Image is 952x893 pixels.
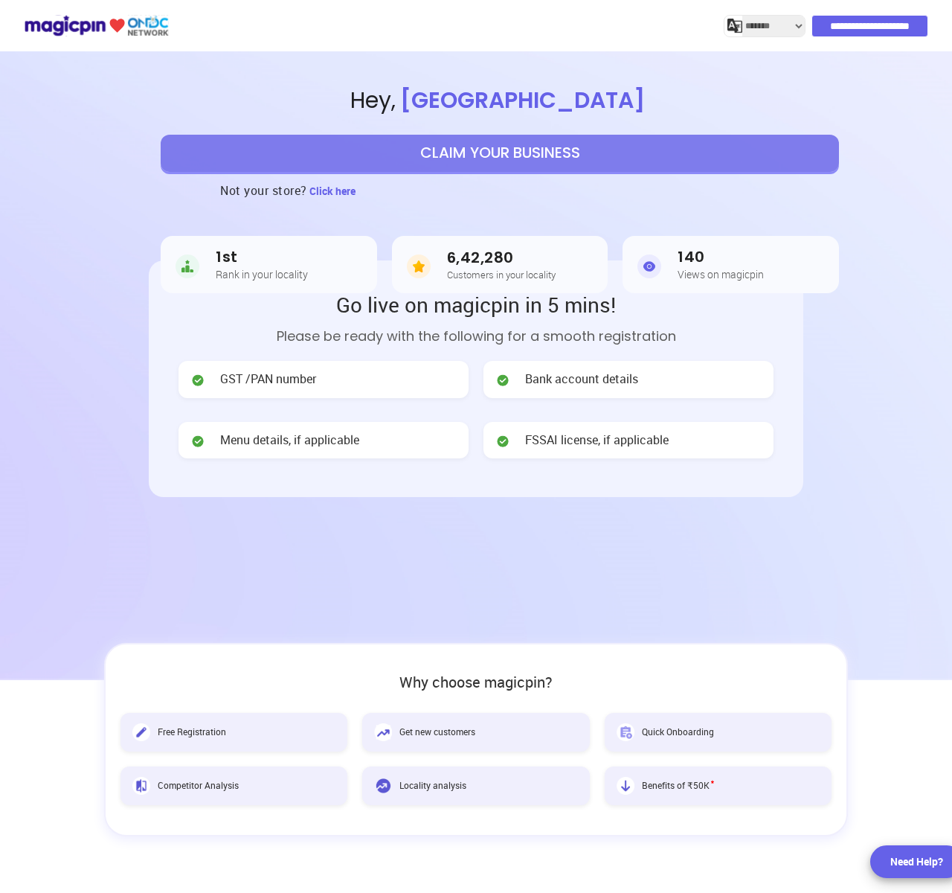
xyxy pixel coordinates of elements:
span: Competitor Analysis [158,779,239,792]
img: ondc-logo-new-small.8a59708e.svg [24,13,169,39]
img: Get new customers [374,723,392,741]
h5: Rank in your locality [216,269,308,280]
img: Benefits of ₹50K [617,777,634,795]
img: check [495,434,510,449]
button: CLAIM YOUR BUSINESS [161,135,839,172]
img: check [495,373,510,388]
h2: Go live on magicpin in 5 mins! [178,290,773,319]
h3: 140 [678,249,764,266]
span: Quick Onboarding [642,726,714,738]
img: Rank [176,252,199,281]
img: Competitor Analysis [132,777,150,795]
span: Hey , [48,85,952,117]
span: Benefits of ₹50K [642,779,714,792]
p: Please be ready with the following for a smooth registration [178,326,773,346]
img: Customers [407,252,431,281]
h2: Why choose magicpin? [120,674,832,691]
span: [GEOGRAPHIC_DATA] [396,84,649,116]
img: Free Registration [132,723,150,741]
span: Bank account details [525,371,638,388]
span: Get new customers [399,726,475,738]
img: j2MGCQAAAABJRU5ErkJggg== [727,19,742,33]
img: Views [637,252,661,281]
span: Free Registration [158,726,226,738]
span: GST /PAN number [220,371,316,388]
img: check [190,373,205,388]
img: check [190,434,205,449]
h3: 1st [216,249,308,266]
img: Quick Onboarding [617,723,634,741]
h3: 6,42,280 [447,249,556,266]
h5: Views on magicpin [678,269,764,280]
img: Locality analysis [374,777,392,795]
span: FSSAI license, if applicable [525,432,669,449]
h3: Not your store? [220,172,307,209]
span: Click here [309,184,356,198]
span: Locality analysis [399,779,466,792]
span: Menu details, if applicable [220,432,359,449]
h5: Customers in your locality [447,269,556,280]
div: Need Help? [890,854,943,869]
